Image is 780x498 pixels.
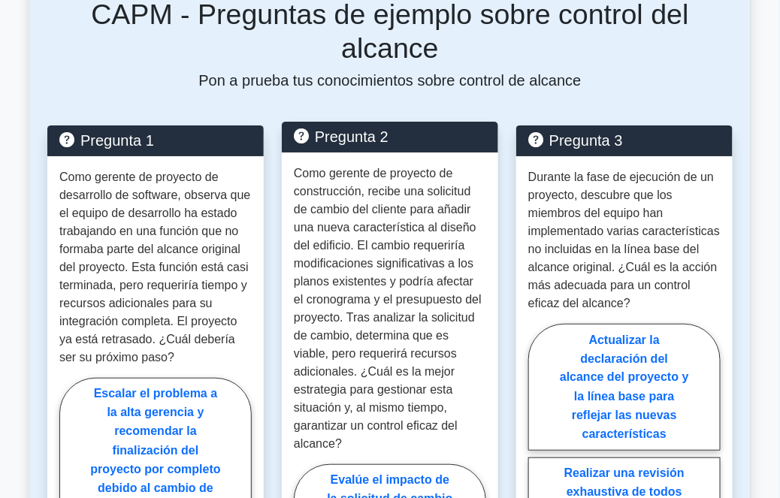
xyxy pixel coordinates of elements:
[198,72,581,89] font: Pon a prueba tus conocimientos sobre control de alcance
[59,171,250,364] font: Como gerente de proyecto de desarrollo de software, observa que el equipo de desarrollo ha estado...
[549,132,623,149] font: Pregunta 3
[80,132,154,149] font: Pregunta 1
[294,167,482,450] font: Como gerente de proyecto de construcción, recibe una solicitud de cambio del cliente para añadir ...
[315,128,388,145] font: Pregunta 2
[560,334,689,441] font: Actualizar la declaración del alcance del proyecto y la línea base para reflejar las nuevas carac...
[528,171,720,309] font: Durante la fase de ejecución de un proyecto, descubre que los miembros del equipo han implementad...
